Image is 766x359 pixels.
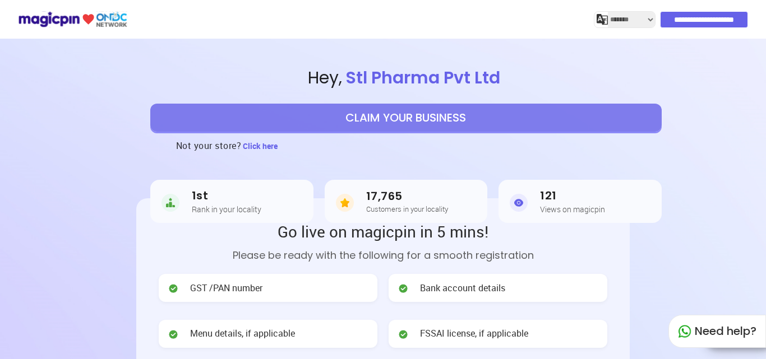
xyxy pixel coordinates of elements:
button: CLAIM YOUR BUSINESS [150,104,662,132]
img: j2MGCQAAAABJRU5ErkJggg== [597,14,608,25]
h5: Views on magicpin [540,205,605,213]
img: check [398,283,409,294]
p: Please be ready with the following for a smooth registration [159,248,607,263]
img: check [168,329,179,340]
img: Customers [336,192,354,214]
h3: 17,765 [366,190,448,203]
img: Views [510,192,528,214]
h5: Rank in your locality [192,205,261,213]
h3: 121 [540,189,605,202]
div: Need help? [668,315,766,348]
img: check [398,329,409,340]
img: whatapp_green.7240e66a.svg [678,325,691,338]
span: Hey , [46,66,766,90]
img: check [168,283,179,294]
h3: 1st [192,189,261,202]
span: Click here [243,141,278,151]
span: Menu details, if applicable [190,327,295,340]
span: Bank account details [420,282,505,295]
h5: Customers in your locality [366,205,448,213]
img: ondc-logo-new-small.8a59708e.svg [18,10,127,29]
h3: Not your store? [176,132,242,160]
span: FSSAI license, if applicable [420,327,528,340]
span: Stl Pharma Pvt Ltd [342,66,504,90]
h2: Go live on magicpin in 5 mins! [159,221,607,242]
span: GST /PAN number [190,282,262,295]
img: Rank [161,192,179,214]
